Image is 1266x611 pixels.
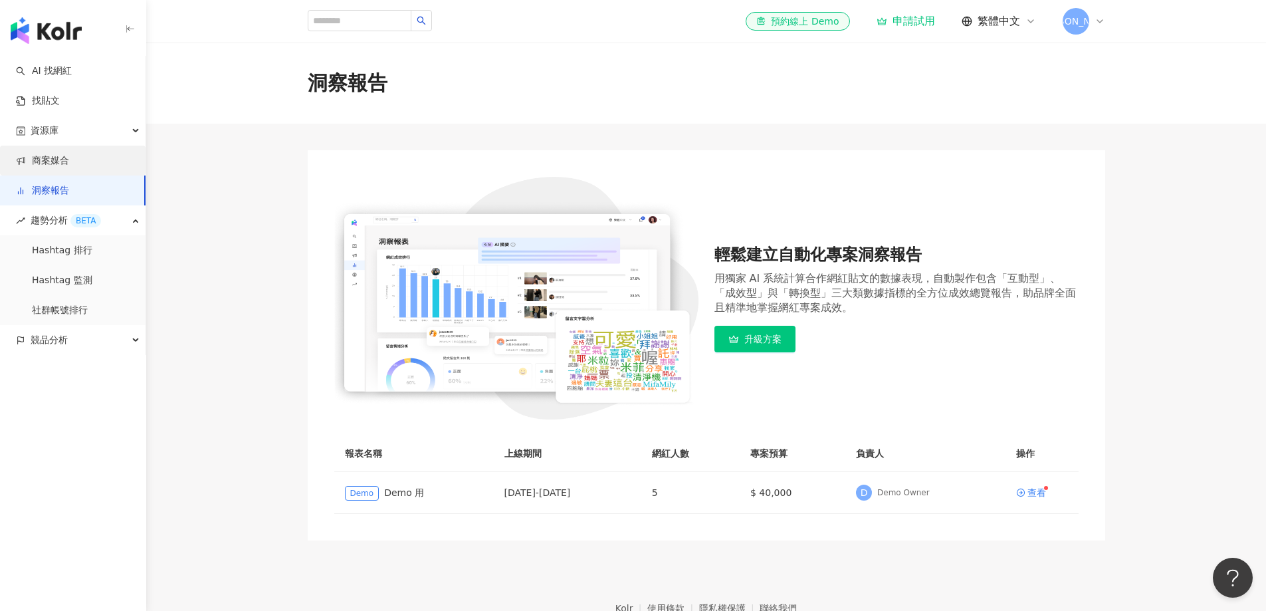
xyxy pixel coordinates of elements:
div: 查看 [1027,488,1046,497]
div: Demo Owner [877,487,930,499]
td: $ 40,000 [740,472,845,514]
span: Demo [345,486,379,501]
th: 網紅人數 [641,435,740,472]
th: 負責人 [845,435,1005,472]
img: logo [11,17,82,44]
a: 升級方案 [714,326,1079,352]
a: 預約線上 Demo [746,12,849,31]
span: 資源庫 [31,116,58,146]
div: 預約線上 Demo [756,15,839,28]
th: 報表名稱 [334,435,494,472]
iframe: Help Scout Beacon - Open [1213,558,1253,598]
a: searchAI 找網紅 [16,64,72,78]
span: rise [16,216,25,225]
div: [DATE] - [DATE] [504,485,631,500]
th: 操作 [1005,435,1079,472]
td: 5 [641,472,740,514]
span: search [417,16,426,25]
img: 輕鬆建立自動化專案洞察報告 [334,177,698,420]
a: 找貼文 [16,94,60,108]
div: Demo 用 [345,485,483,501]
div: BETA [70,214,101,227]
a: 社群帳號排行 [32,304,88,317]
span: 升級方案 [744,334,782,344]
th: 上線期間 [494,435,641,472]
a: 商案媒合 [16,154,69,168]
span: 繁體中文 [978,14,1020,29]
button: 升級方案 [714,326,795,352]
span: 趨勢分析 [31,205,101,235]
a: 申請試用 [877,15,935,28]
div: 用獨家 AI 系統計算合作網紅貼文的數據表現，自動製作包含「互動型」、「成效型」與「轉換型」三大類數據指標的全方位成效總覽報告，助品牌全面且精準地掌握網紅專案成效。 [714,271,1079,315]
th: 專案預算 [740,435,845,472]
a: 查看 [1016,488,1046,497]
span: 競品分析 [31,325,68,355]
a: Hashtag 排行 [32,244,92,257]
span: D [861,485,868,500]
a: 洞察報告 [16,184,69,197]
a: Hashtag 監測 [32,274,92,287]
span: [PERSON_NAME] [1037,14,1114,29]
div: 輕鬆建立自動化專案洞察報告 [714,244,1079,267]
div: 洞察報告 [308,69,387,97]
